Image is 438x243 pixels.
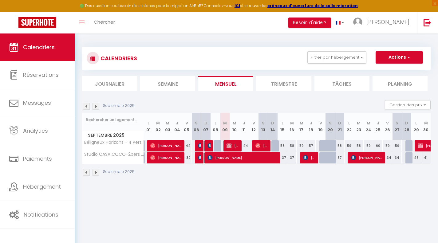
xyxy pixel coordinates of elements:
[377,120,379,126] abbr: J
[220,113,230,140] th: 09
[243,120,245,126] abbr: J
[303,152,316,163] span: [PERSON_NAME]
[195,120,198,126] abbr: S
[349,12,417,33] a: ... [PERSON_NAME]
[383,152,392,163] div: 34
[198,152,201,163] span: [PERSON_NAME]
[24,211,58,218] span: Notifications
[402,113,411,140] th: 28
[166,120,169,126] abbr: M
[364,113,373,140] th: 24
[182,140,191,151] div: 44
[282,120,283,126] abbr: L
[18,17,56,28] img: Super Booking
[424,19,431,26] img: logout
[150,152,182,163] span: [PERSON_NAME]
[239,140,249,151] div: 44
[364,140,373,151] div: 59
[235,3,240,8] a: ICI
[287,152,297,163] div: 37
[335,113,345,140] th: 21
[204,120,207,126] abbr: D
[140,76,195,91] li: Semaine
[252,120,255,126] abbr: V
[23,43,55,51] span: Calendriers
[258,113,268,140] th: 13
[345,113,354,140] th: 22
[198,76,253,91] li: Mensuel
[310,120,312,126] abbr: J
[82,131,144,140] span: Septembre 2025
[412,113,421,140] th: 29
[329,120,332,126] abbr: S
[307,51,366,64] button: Filtrer par hébergement
[249,113,258,140] th: 12
[392,113,402,140] th: 27
[201,113,211,140] th: 07
[103,169,135,175] p: Septembre 2025
[319,120,322,126] abbr: V
[223,120,227,126] abbr: M
[23,99,51,107] span: Messages
[233,120,236,126] abbr: M
[271,120,274,126] abbr: D
[335,140,345,151] div: 58
[421,152,431,163] div: 41
[354,140,364,151] div: 58
[383,113,392,140] th: 26
[278,152,287,163] div: 37
[103,103,135,109] p: Septembre 2025
[386,120,389,126] abbr: V
[412,152,421,163] div: 43
[300,120,303,126] abbr: M
[421,113,431,140] th: 30
[163,113,172,140] th: 03
[99,51,137,65] h3: CALENDRIERS
[5,2,23,21] button: Ouvrir le widget de chat LiveChat
[215,120,216,126] abbr: L
[348,120,350,126] abbr: L
[353,18,362,27] img: ...
[185,120,188,126] abbr: V
[256,76,311,91] li: Trimestre
[392,152,402,163] div: 34
[82,76,137,91] li: Journalier
[354,113,364,140] th: 23
[23,71,59,79] span: Réservations
[156,120,160,126] abbr: M
[367,120,370,126] abbr: M
[297,140,306,151] div: 59
[278,140,287,151] div: 58
[396,120,398,126] abbr: S
[376,51,423,64] button: Actions
[172,113,182,140] th: 04
[290,120,294,126] abbr: M
[150,140,182,151] span: [PERSON_NAME]
[405,120,408,126] abbr: D
[255,140,268,151] span: [PERSON_NAME]
[326,113,335,140] th: 20
[351,152,383,163] span: [PERSON_NAME]
[306,140,316,151] div: 57
[415,120,417,126] abbr: L
[23,183,61,190] span: Hébergement
[23,127,48,135] span: Analytics
[287,113,297,140] th: 16
[182,113,191,140] th: 05
[385,100,431,109] button: Gestion des prix
[314,76,369,91] li: Tâches
[211,113,220,140] th: 08
[153,113,163,140] th: 02
[366,18,409,26] span: [PERSON_NAME]
[191,113,201,140] th: 06
[89,12,120,33] a: Chercher
[83,140,145,145] span: Béligneux Horizons - 4 Personnes
[345,140,354,151] div: 59
[198,140,201,151] span: [PERSON_NAME]
[176,120,178,126] abbr: J
[383,140,392,151] div: 59
[239,113,249,140] th: 11
[267,3,358,8] strong: créneaux d'ouverture de la salle migration
[230,113,239,140] th: 10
